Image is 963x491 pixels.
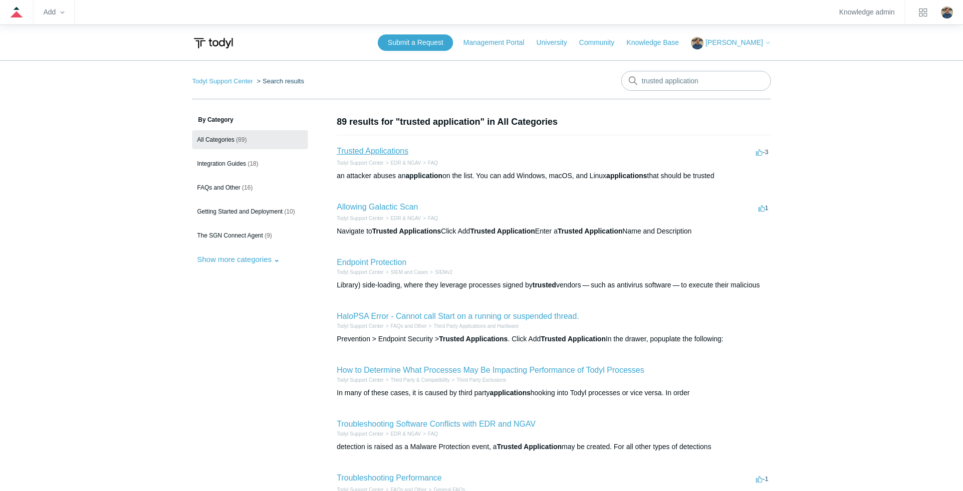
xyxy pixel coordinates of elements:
span: (9) [264,232,272,239]
a: University [536,37,577,48]
li: Todyl Support Center [337,322,384,330]
li: Todyl Support Center [337,430,384,438]
em: applications [490,389,531,397]
a: Todyl Support Center [337,269,384,275]
a: SIEM and Cases [391,269,428,275]
a: Knowledge admin [839,9,895,15]
em: trusted [532,281,556,289]
h3: By Category [192,115,308,124]
a: FAQs and Other [391,323,427,329]
li: EDR & NGAV [384,159,421,167]
a: Troubleshooting Software Conflicts with EDR and NGAV [337,420,535,428]
li: Todyl Support Center [192,77,255,85]
em: Trusted Application [557,227,622,235]
span: (89) [236,136,246,143]
input: Search [621,71,771,91]
li: EDR & NGAV [384,215,421,222]
li: Todyl Support Center [337,268,384,276]
em: Trusted Application [497,443,562,451]
a: The SGN Connect Agent (9) [192,226,308,245]
a: FAQ [428,431,438,437]
a: Allowing Galactic Scan [337,203,418,211]
a: Submit a Request [378,34,453,51]
a: Todyl Support Center [337,160,384,166]
a: Community [579,37,625,48]
a: HaloPSA Error - Cannot call Start on a running or suspended thread. [337,312,579,320]
span: (10) [284,208,295,215]
zd-hc-trigger: Click your profile icon to open the profile menu [941,6,953,18]
a: How to Determine What Processes May Be Impacting Performance of Todyl Processes [337,366,644,374]
a: Todyl Support Center [337,323,384,329]
span: [PERSON_NAME] [706,38,763,46]
li: Todyl Support Center [337,159,384,167]
div: In many of these cases, it is caused by third party hooking into Todyl processes or vice versa. I... [337,388,771,398]
a: Integration Guides (18) [192,154,308,173]
a: All Categories (89) [192,130,308,149]
a: EDR & NGAV [391,431,421,437]
a: Third Party Exclusions [457,377,506,383]
li: FAQ [421,159,438,167]
a: Endpoint Protection [337,258,407,266]
em: applications [606,172,647,180]
li: FAQs and Other [384,322,427,330]
a: EDR & NGAV [391,216,421,221]
li: Third Party & Compatibility [384,376,450,384]
div: Library) side-loading, where they leverage processes signed by vendors — such as antivirus softwa... [337,280,771,290]
li: SIEM and Cases [384,268,428,276]
img: user avatar [941,6,953,18]
li: Search results [255,77,304,85]
li: FAQ [421,215,438,222]
button: Show more categories [192,250,285,268]
div: detection is raised as a Malware Protection event, a may be created. For all other types of detec... [337,442,771,452]
a: FAQs and Other (16) [192,178,308,197]
em: Trusted Application [470,227,535,235]
li: Todyl Support Center [337,215,384,222]
em: Trusted Applications [439,335,508,343]
li: EDR & NGAV [384,430,421,438]
li: Todyl Support Center [337,376,384,384]
a: Trusted Applications [337,147,408,155]
div: Prevention > Endpoint Security > . Click Add In the drawer, popuplate the following: [337,334,771,344]
a: Todyl Support Center [337,377,384,383]
span: 1 [758,204,768,212]
em: application [406,172,443,180]
span: All Categories [197,136,235,143]
span: -1 [756,475,768,483]
zd-hc-trigger: Add [43,9,64,15]
a: Management Portal [464,37,534,48]
a: Todyl Support Center [337,216,384,221]
button: [PERSON_NAME] [691,37,771,49]
div: an attacker abuses an on the list. You can add Windows, macOS, and Linux that should be trusted [337,171,771,181]
a: FAQ [428,160,438,166]
a: Todyl Support Center [192,77,253,85]
a: FAQ [428,216,438,221]
img: Todyl Support Center Help Center home page [192,34,235,52]
li: SIEMv2 [428,268,453,276]
li: Third Party Applications and Hardware [427,322,518,330]
em: Trusted Application [541,335,606,343]
em: Trusted Applications [372,227,441,235]
h1: 89 results for "trusted application" in All Categories [337,115,771,129]
a: Todyl Support Center [337,431,384,437]
span: Integration Guides [197,160,246,167]
a: Knowledge Base [627,37,689,48]
a: EDR & NGAV [391,160,421,166]
a: Troubleshooting Performance [337,474,442,482]
a: Third Party & Compatibility [391,377,450,383]
span: Getting Started and Deployment [197,208,282,215]
li: Third Party Exclusions [450,376,506,384]
span: -3 [756,148,768,156]
li: FAQ [421,430,438,438]
div: Navigate to Click Add Enter a Name and Description [337,226,771,237]
span: FAQs and Other [197,184,241,191]
span: (18) [247,160,258,167]
a: Getting Started and Deployment (10) [192,202,308,221]
a: Third Party Applications and Hardware [434,323,519,329]
span: (16) [242,184,252,191]
a: SIEMv2 [435,269,453,275]
span: The SGN Connect Agent [197,232,263,239]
